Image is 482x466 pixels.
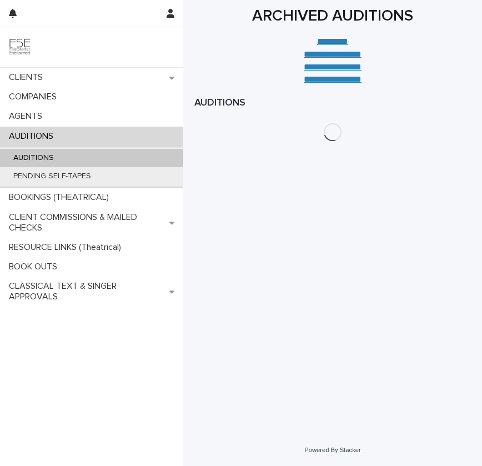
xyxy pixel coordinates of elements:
[4,242,130,253] p: RESOURCE LINKS (Theatrical)
[4,262,66,272] p: BOOK OUTS
[4,172,100,181] p: PENDING SELF-TAPES
[194,6,471,27] h1: ARCHIVED AUDITIONS
[4,153,63,163] p: AUDITIONS
[4,131,62,142] p: AUDITIONS
[4,111,51,122] p: AGENTS
[304,447,360,453] a: Powered By Stacker
[194,97,471,110] h1: AUDITIONS
[4,72,52,83] p: CLIENTS
[4,281,169,302] p: CLASSICAL TEXT & SINGER APPROVALS
[4,212,169,233] p: CLIENT COMMISSIONS & MAILED CHECKS
[9,36,31,58] img: 9JgRvJ3ETPGCJDhvPVA5
[4,192,118,203] p: BOOKINGS (THEATRICAL)
[4,92,66,102] p: COMPANIES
